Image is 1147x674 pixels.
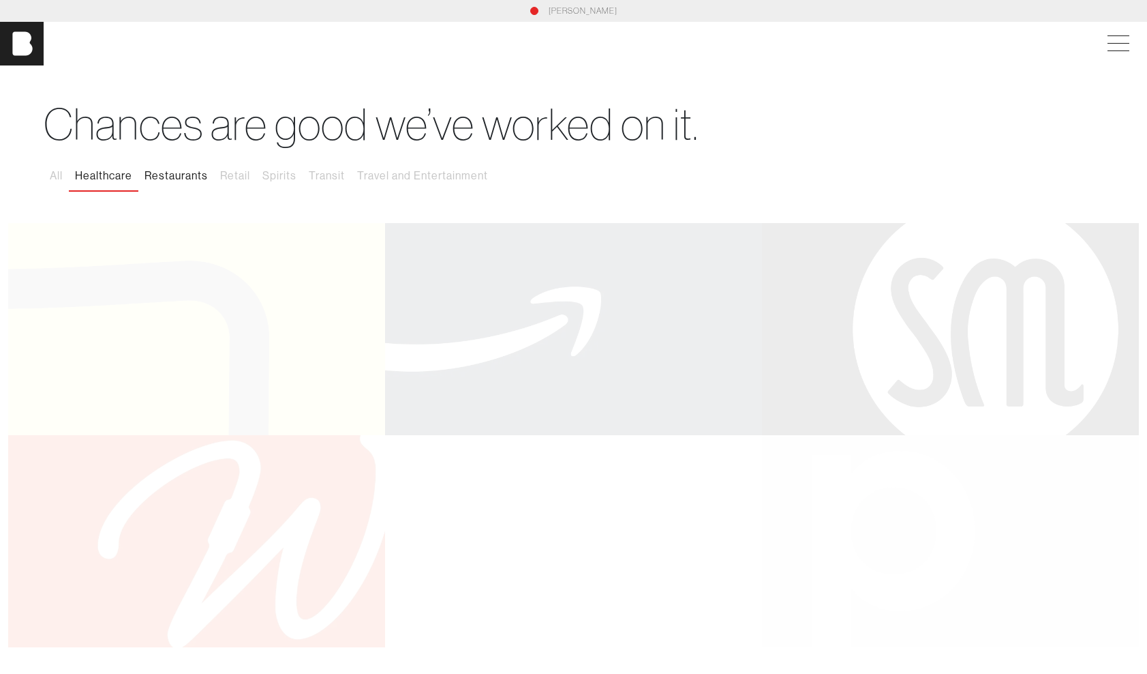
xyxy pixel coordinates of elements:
[138,162,214,190] button: Restaurants
[214,162,256,190] button: Retail
[303,162,351,190] button: Transit
[549,5,617,17] a: [PERSON_NAME]
[44,162,69,190] button: All
[69,162,138,190] button: Healthcare
[256,162,303,190] button: Spirits
[44,98,1103,151] h1: Chances are good we’ve worked on it.
[351,162,494,190] button: Travel and Entertainment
